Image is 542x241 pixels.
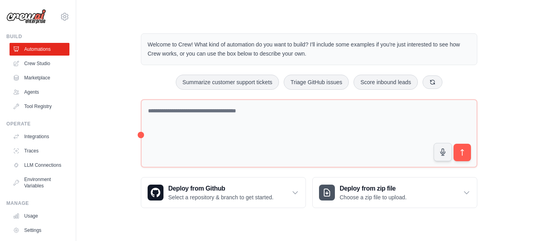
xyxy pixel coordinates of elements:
[10,224,69,237] a: Settings
[10,210,69,222] a: Usage
[10,130,69,143] a: Integrations
[10,100,69,113] a: Tool Registry
[284,75,349,90] button: Triage GitHub issues
[10,173,69,192] a: Environment Variables
[168,184,273,193] h3: Deploy from Github
[6,33,69,40] div: Build
[10,145,69,157] a: Traces
[10,86,69,98] a: Agents
[168,193,273,201] p: Select a repository & branch to get started.
[354,75,418,90] button: Score inbound leads
[10,57,69,70] a: Crew Studio
[148,40,471,58] p: Welcome to Crew! What kind of automation do you want to build? I'll include some examples if you'...
[10,159,69,172] a: LLM Connections
[6,121,69,127] div: Operate
[6,9,46,24] img: Logo
[176,75,279,90] button: Summarize customer support tickets
[10,43,69,56] a: Automations
[502,203,542,241] iframe: Chat Widget
[340,184,407,193] h3: Deploy from zip file
[340,193,407,201] p: Choose a zip file to upload.
[6,200,69,206] div: Manage
[10,71,69,84] a: Marketplace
